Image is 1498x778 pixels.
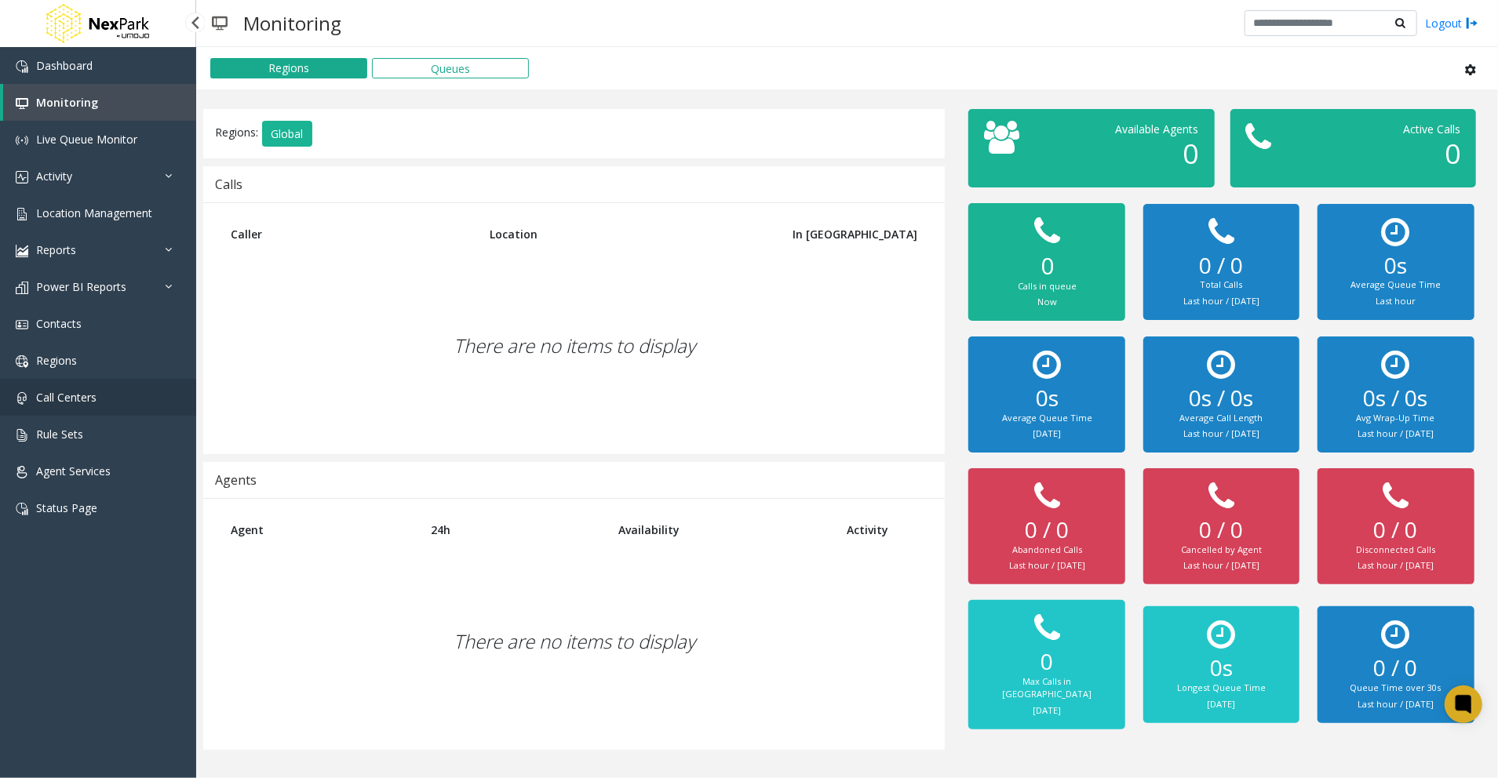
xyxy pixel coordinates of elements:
small: Last hour / [DATE] [1358,698,1434,710]
img: 'icon' [16,60,28,73]
div: There are no items to display [219,253,929,438]
span: Activity [36,169,72,184]
span: Rule Sets [36,427,83,442]
th: Activity [836,511,930,549]
div: Longest Queue Time [1159,682,1285,695]
div: Agents [215,470,257,490]
h2: 0s [984,385,1110,412]
span: Call Centers [36,390,97,405]
span: 0 [1445,135,1460,172]
img: 'icon' [16,245,28,257]
div: Max Calls in [GEOGRAPHIC_DATA] [984,675,1110,701]
span: Power BI Reports [36,279,126,294]
span: Location Management [36,205,152,220]
span: Agent Services [36,464,111,478]
img: logout [1466,15,1478,31]
button: Queues [372,58,529,78]
div: Abandoned Calls [984,544,1110,557]
th: Caller [219,215,478,253]
small: Last hour / [DATE] [1358,427,1434,439]
img: 'icon' [16,97,28,110]
div: Calls [215,174,242,194]
h2: 0 / 0 [1159,253,1285,279]
img: 'icon' [16,392,28,405]
h2: 0s / 0s [1333,385,1459,412]
img: 'icon' [16,355,28,368]
span: Regions: [215,125,258,140]
img: 'icon' [16,503,28,515]
h2: 0s [1333,253,1459,279]
img: 'icon' [16,318,28,331]
div: Avg Wrap-Up Time [1333,412,1459,425]
th: Location [478,215,753,253]
a: Logout [1425,15,1478,31]
h2: 0 [984,252,1110,280]
h2: 0 / 0 [984,517,1110,544]
div: Calls in queue [984,280,1110,293]
span: Dashboard [36,58,93,73]
button: Global [262,121,312,147]
th: Availability [607,511,836,549]
small: [DATE] [1033,704,1061,716]
div: Average Queue Time [984,412,1110,425]
small: Last hour / [DATE] [1009,559,1085,571]
span: Monitoring [36,95,98,110]
img: 'icon' [16,171,28,184]
small: [DATE] [1207,698,1235,710]
img: 'icon' [16,282,28,294]
h2: 0s / 0s [1159,385,1285,412]
h2: 0 / 0 [1159,517,1285,544]
small: [DATE] [1033,427,1061,439]
a: Monitoring [3,84,196,121]
h2: 0 / 0 [1333,517,1459,544]
h3: Monitoring [235,4,349,42]
span: Available Agents [1116,122,1199,136]
small: Last hour / [DATE] [1183,559,1259,571]
th: In [GEOGRAPHIC_DATA] [753,215,929,253]
div: Average Queue Time [1333,278,1459,292]
span: Active Calls [1403,122,1460,136]
h2: 0 [984,649,1110,675]
h2: 0s [1159,655,1285,682]
div: Total Calls [1159,278,1285,292]
h2: 0 / 0 [1333,655,1459,682]
span: Regions [36,353,77,368]
span: Status Page [36,500,97,515]
button: Regions [210,58,367,78]
div: There are no items to display [219,549,929,734]
th: 24h [420,511,607,549]
div: Disconnected Calls [1333,544,1459,557]
img: pageIcon [212,4,228,42]
img: 'icon' [16,208,28,220]
div: Cancelled by Agent [1159,544,1285,557]
small: Last hour / [DATE] [1183,427,1259,439]
div: Average Call Length [1159,412,1285,425]
span: Reports [36,242,76,257]
img: 'icon' [16,134,28,147]
img: 'icon' [16,429,28,442]
div: Queue Time over 30s [1333,682,1459,695]
span: 0 [1183,135,1199,172]
small: Now [1037,296,1057,307]
small: Last hour / [DATE] [1358,559,1434,571]
small: Last hour [1376,295,1416,307]
small: Last hour / [DATE] [1183,295,1259,307]
span: Live Queue Monitor [36,132,137,147]
span: Contacts [36,316,82,331]
img: 'icon' [16,466,28,478]
th: Agent [219,511,420,549]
